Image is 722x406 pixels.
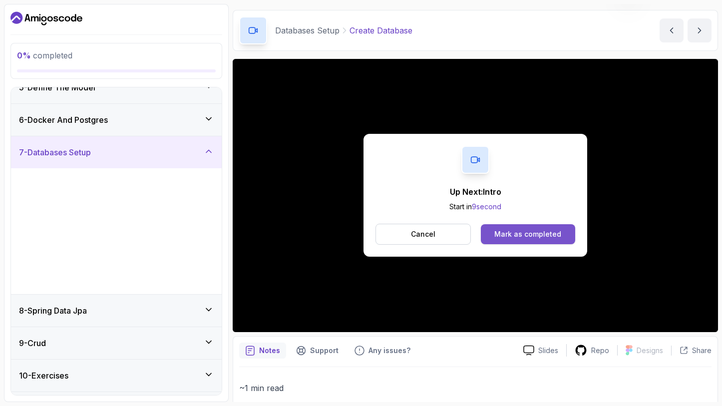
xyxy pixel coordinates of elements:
[688,18,712,42] button: next content
[349,343,416,359] button: Feedback button
[275,24,340,36] p: Databases Setup
[411,229,435,239] p: Cancel
[538,346,558,356] p: Slides
[567,344,617,357] a: Repo
[449,202,501,212] p: Start in
[11,136,222,168] button: 7-Databases Setup
[19,305,87,317] h3: 8 - Spring Data Jpa
[11,71,222,103] button: 5-Define The Model
[368,346,410,356] p: Any issues?
[692,346,712,356] p: Share
[660,18,684,42] button: previous content
[11,104,222,136] button: 6-Docker And Postgres
[515,345,566,356] a: Slides
[310,346,339,356] p: Support
[11,295,222,327] button: 8-Spring Data Jpa
[449,186,501,198] p: Up Next: Intro
[259,346,280,356] p: Notes
[350,24,412,36] p: Create Database
[11,360,222,392] button: 10-Exercises
[239,381,712,395] p: ~1 min read
[637,346,663,356] p: Designs
[494,229,561,239] div: Mark as completed
[233,59,718,332] iframe: 3 - Create Database
[671,346,712,356] button: Share
[290,343,345,359] button: Support button
[11,327,222,359] button: 9-Crud
[239,343,286,359] button: notes button
[472,202,501,211] span: 9 second
[481,224,575,244] button: Mark as completed
[375,224,471,245] button: Cancel
[19,370,68,382] h3: 10 - Exercises
[19,114,108,126] h3: 6 - Docker And Postgres
[17,50,31,60] span: 0 %
[591,346,609,356] p: Repo
[10,10,82,26] a: Dashboard
[17,50,72,60] span: completed
[19,146,91,158] h3: 7 - Databases Setup
[19,337,46,349] h3: 9 - Crud
[19,81,95,93] h3: 5 - Define The Model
